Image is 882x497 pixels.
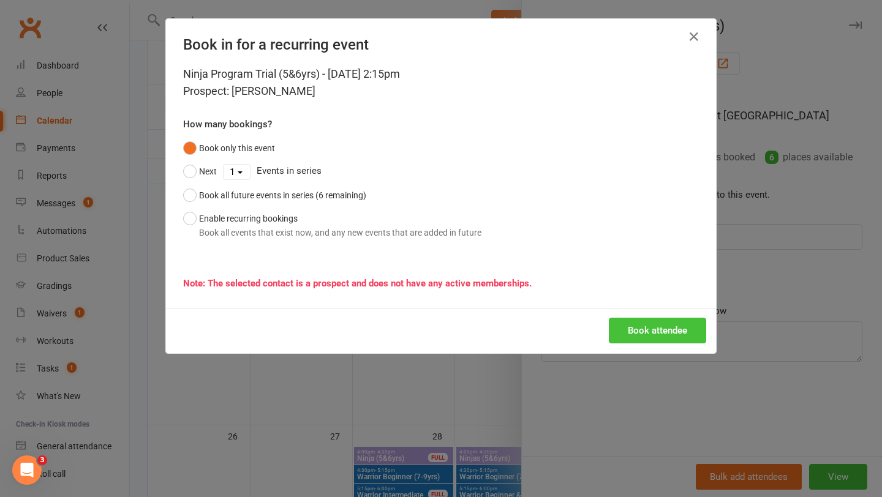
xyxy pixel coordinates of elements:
button: Book only this event [183,136,275,160]
button: Book all future events in series (6 remaining) [183,184,366,207]
div: Book all events that exist now, and any new events that are added in future [199,226,481,239]
span: 3 [37,455,47,465]
button: Close [684,27,704,47]
div: Events in series [183,160,699,183]
iframe: Intercom live chat [12,455,42,485]
div: Ninja Program Trial (5&6yrs) - [DATE] 2:15pm Prospect: [PERSON_NAME] [183,65,699,100]
div: Note: The selected contact is a prospect and does not have any active memberships. [183,276,699,291]
button: Enable recurring bookingsBook all events that exist now, and any new events that are added in future [183,207,481,244]
div: Book all future events in series (6 remaining) [199,189,366,202]
button: Next [183,160,217,183]
h4: Book in for a recurring event [183,36,699,53]
label: How many bookings? [183,117,272,132]
button: Book attendee [609,318,706,343]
